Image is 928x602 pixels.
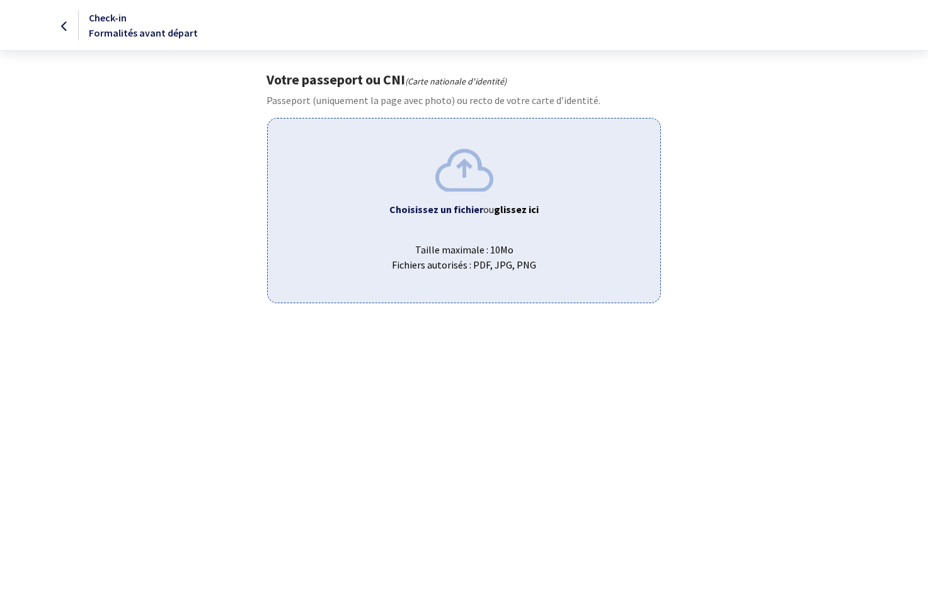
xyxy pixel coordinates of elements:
[89,11,198,39] span: Check-in Formalités avant départ
[483,203,539,216] span: ou
[435,149,493,191] img: upload.png
[278,232,650,272] span: Taille maximale : 10Mo Fichiers autorisés : PDF, JPG, PNG
[266,71,662,88] h1: Votre passeport ou CNI
[266,93,662,108] p: Passeport (uniquement la page avec photo) ou recto de votre carte d’identité.
[405,76,507,87] i: (Carte nationale d'identité)
[494,203,539,216] b: glissez ici
[389,203,483,216] b: Choisissez un fichier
